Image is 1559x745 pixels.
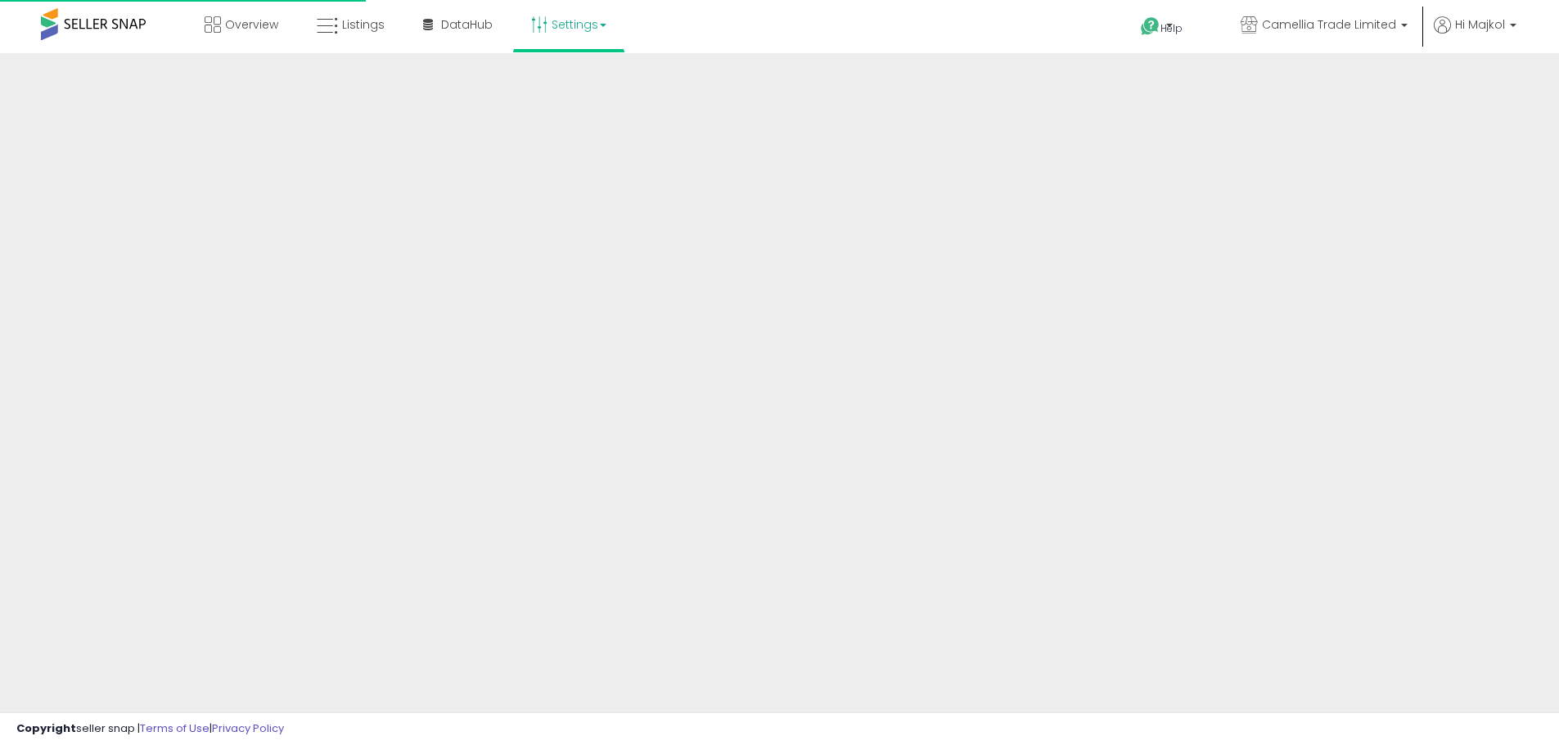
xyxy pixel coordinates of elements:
a: Privacy Policy [212,720,284,736]
a: Hi Majkol [1434,16,1516,53]
span: Listings [342,16,385,33]
a: Terms of Use [140,720,210,736]
strong: Copyright [16,720,76,736]
span: Hi Majkol [1455,16,1505,33]
span: Help [1160,21,1183,35]
div: seller snap | | [16,721,284,737]
i: Get Help [1140,16,1160,37]
span: DataHub [441,16,493,33]
a: Help [1128,4,1214,53]
span: Overview [225,16,278,33]
span: Camellia Trade Limited [1262,16,1396,33]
